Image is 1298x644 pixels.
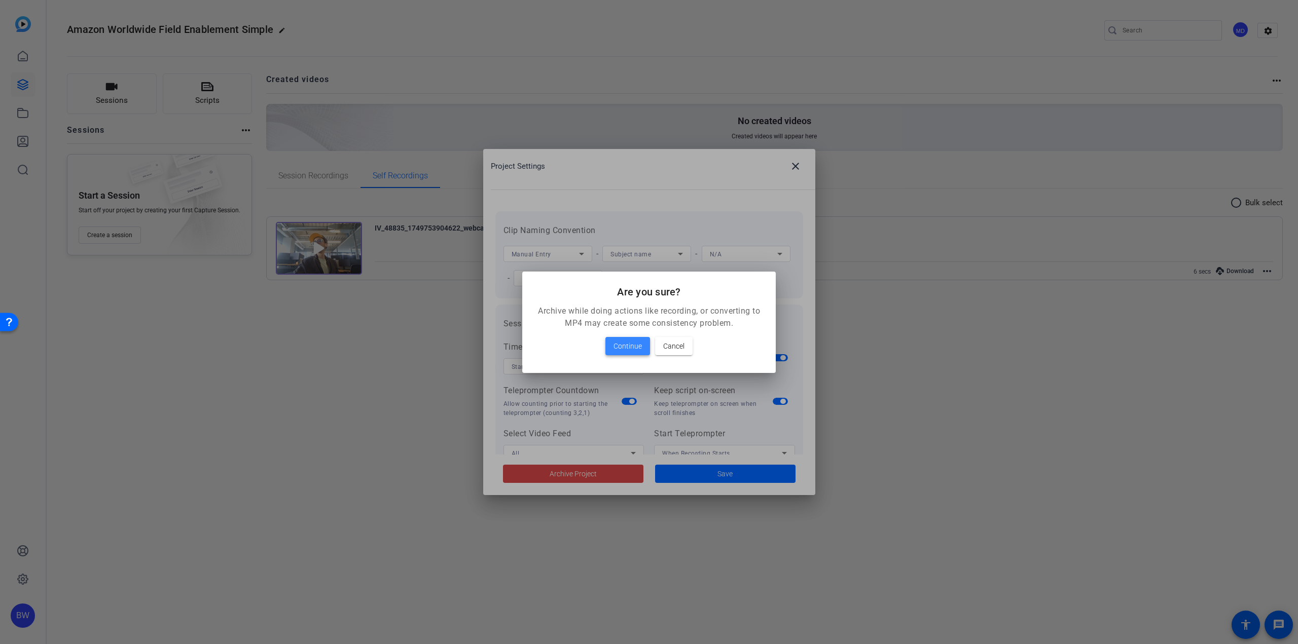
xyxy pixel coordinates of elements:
span: Cancel [663,340,684,352]
span: Continue [614,340,642,352]
p: Archive while doing actions like recording, or converting to MP4 may create some consistency prob... [534,305,764,329]
button: Cancel [655,337,693,355]
h2: Are you sure? [534,284,764,300]
button: Continue [605,337,650,355]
